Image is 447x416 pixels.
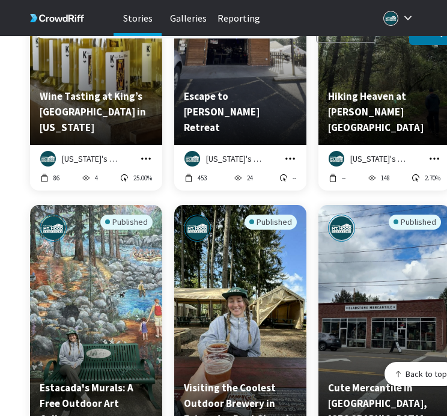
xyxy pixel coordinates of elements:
[329,151,344,167] img: Oregon's Mt. Hood Territory
[120,173,153,183] button: 25.00%
[40,88,153,135] p: Wine Tasting at King’s Raven Winery in Oregon City
[425,173,440,183] p: 2.70%
[350,153,411,165] p: [US_STATE]'s Mt. [GEOGRAPHIC_DATA]
[328,173,346,183] button: --
[411,173,441,183] button: 2.70%
[328,215,355,242] img: Oregon's Mt. Hood Territory
[174,136,306,147] a: Preview story titled 'Escape to Ruzzo’s Retreat'
[381,173,390,183] p: 148
[184,151,200,167] img: Oregon's Mt. Hood Territory
[30,136,162,147] a: Preview story titled 'Wine Tasting at King’s Raven Winery in Oregon City'
[367,173,391,183] button: 148
[247,173,253,183] p: 24
[40,215,67,242] img: Oregon's Mt. Hood Territory
[40,173,60,183] button: 86
[293,173,296,183] p: --
[184,173,207,183] button: 453
[383,11,398,26] img: Logo for Oregon's Mt. Hood Territory
[133,173,152,183] p: 25.00%
[206,153,267,165] p: [US_STATE]'s Mt. [GEOGRAPHIC_DATA]
[279,173,297,183] button: --
[389,215,441,230] div: Published
[184,88,297,135] p: Escape to Ruzzo’s Retreat
[81,173,99,183] button: 4
[184,215,211,242] img: Oregon's Mt. Hood Territory
[95,173,98,183] p: 4
[233,173,254,183] button: 24
[62,153,123,165] p: [US_STATE]'s Mt. [GEOGRAPHIC_DATA]
[245,215,297,230] div: Published
[342,173,345,183] p: --
[198,173,207,183] p: 453
[328,88,441,135] p: Hiking Heaven at Milo McIver State Park
[100,215,153,230] div: Published
[53,173,59,183] p: 86
[40,151,56,167] img: Oregon's Mt. Hood Territory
